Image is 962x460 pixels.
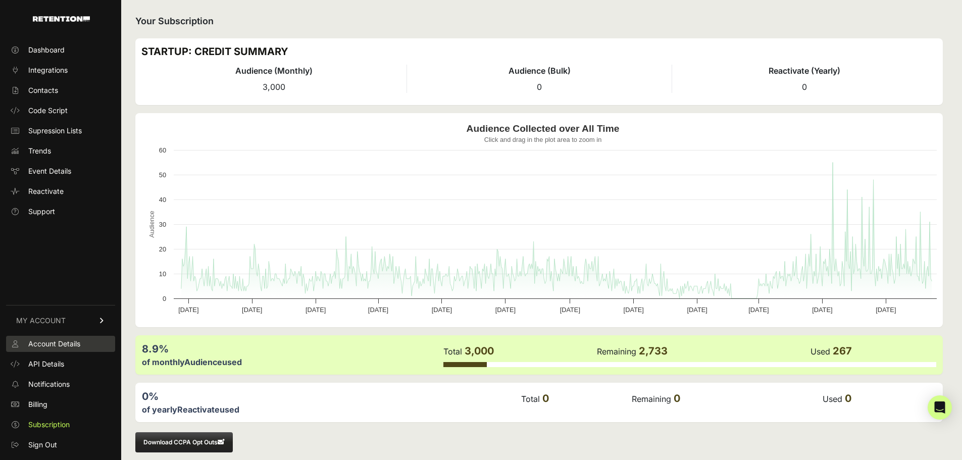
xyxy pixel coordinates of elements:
[495,306,516,314] text: [DATE]
[28,359,64,369] span: API Details
[6,42,115,58] a: Dashboard
[28,65,68,75] span: Integrations
[263,82,285,92] span: 3,000
[159,146,166,154] text: 60
[6,203,115,220] a: Support
[141,65,407,77] h4: Audience (Monthly)
[368,306,388,314] text: [DATE]
[159,270,166,278] text: 10
[833,345,852,357] span: 267
[163,295,166,302] text: 0
[6,82,115,98] a: Contacts
[135,14,943,28] h2: Your Subscription
[537,82,542,92] span: 0
[632,394,671,404] label: Remaining
[624,306,644,314] text: [DATE]
[6,62,115,78] a: Integrations
[639,345,668,357] span: 2,733
[542,392,549,404] span: 0
[159,221,166,228] text: 30
[28,166,71,176] span: Event Details
[6,123,115,139] a: Supression Lists
[6,356,115,372] a: API Details
[6,437,115,453] a: Sign Out
[6,163,115,179] a: Event Details
[28,207,55,217] span: Support
[159,171,166,179] text: 50
[33,16,90,22] img: Retention.com
[159,196,166,203] text: 40
[177,404,220,415] label: Reactivate
[159,245,166,253] text: 20
[811,346,830,356] label: Used
[6,336,115,352] a: Account Details
[560,306,580,314] text: [DATE]
[28,45,65,55] span: Dashboard
[845,392,851,404] span: 0
[6,103,115,119] a: Code Script
[928,395,952,420] div: Open Intercom Messenger
[28,126,82,136] span: Supression Lists
[28,399,47,410] span: Billing
[178,306,198,314] text: [DATE]
[242,306,262,314] text: [DATE]
[687,306,707,314] text: [DATE]
[6,376,115,392] a: Notifications
[467,123,620,134] text: Audience Collected over All Time
[142,403,520,416] div: of yearly used
[28,85,58,95] span: Contacts
[184,357,222,367] label: Audience
[443,346,462,356] label: Total
[672,65,937,77] h4: Reactivate (Yearly)
[6,183,115,199] a: Reactivate
[142,342,442,356] div: 8.9%
[6,417,115,433] a: Subscription
[432,306,452,314] text: [DATE]
[141,44,937,59] h3: STARTUP: CREDIT SUMMARY
[748,306,769,314] text: [DATE]
[812,306,832,314] text: [DATE]
[6,305,115,336] a: MY ACCOUNT
[823,394,842,404] label: Used
[674,392,680,404] span: 0
[465,345,494,357] span: 3,000
[28,420,70,430] span: Subscription
[148,211,156,237] text: Audience
[407,65,672,77] h4: Audience (Bulk)
[135,432,233,452] button: Download CCPA Opt Outs
[28,106,68,116] span: Code Script
[28,146,51,156] span: Trends
[28,339,80,349] span: Account Details
[6,396,115,413] a: Billing
[28,379,70,389] span: Notifications
[876,306,896,314] text: [DATE]
[484,136,602,143] text: Click and drag in the plot area to zoom in
[28,186,64,196] span: Reactivate
[6,143,115,159] a: Trends
[142,389,520,403] div: 0%
[28,440,57,450] span: Sign Out
[16,316,66,326] span: MY ACCOUNT
[141,119,944,321] svg: Audience Collected over All Time
[521,394,540,404] label: Total
[802,82,807,92] span: 0
[306,306,326,314] text: [DATE]
[142,356,442,368] div: of monthly used
[597,346,636,356] label: Remaining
